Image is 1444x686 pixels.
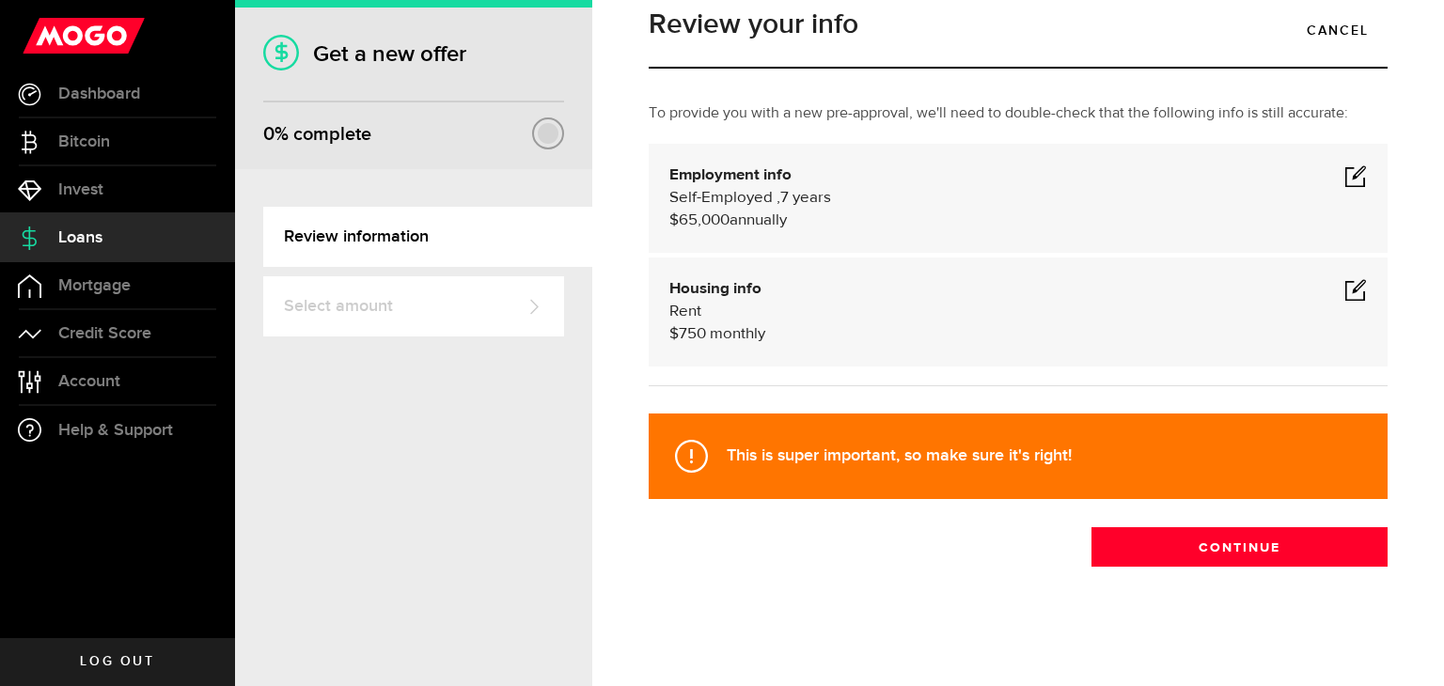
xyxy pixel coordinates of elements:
[669,212,730,228] span: $65,000
[58,325,151,342] span: Credit Score
[58,181,103,198] span: Invest
[263,40,564,68] h1: Get a new offer
[15,8,71,64] button: Open LiveChat chat widget
[669,304,701,320] span: Rent
[263,123,275,146] span: 0
[710,326,765,342] span: monthly
[679,326,706,342] span: 750
[80,655,154,668] span: Log out
[58,229,102,246] span: Loans
[669,281,761,297] b: Housing info
[58,86,140,102] span: Dashboard
[58,277,131,294] span: Mortgage
[263,276,564,336] a: Select amount
[1091,527,1388,567] button: Continue
[727,445,1072,465] strong: This is super important, so make sure it's right!
[58,422,173,439] span: Help & Support
[780,190,831,206] span: 7 years
[669,167,792,183] b: Employment info
[669,190,780,206] span: Self-Employed ,
[58,373,120,390] span: Account
[649,10,1388,39] h1: Review your info
[1288,10,1388,50] a: Cancel
[263,207,592,267] a: Review information
[730,212,787,228] span: annually
[263,117,371,151] div: % complete
[58,133,110,150] span: Bitcoin
[669,326,679,342] span: $
[649,102,1388,125] p: To provide you with a new pre-approval, we'll need to double-check that the following info is sti...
